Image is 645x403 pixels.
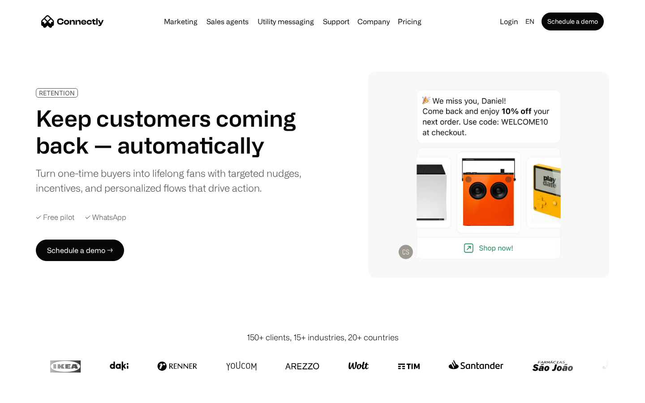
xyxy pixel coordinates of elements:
[542,13,604,30] a: Schedule a demo
[18,387,54,400] ul: Language list
[36,213,74,222] div: ✓ Free pilot
[160,18,201,25] a: Marketing
[36,240,124,261] a: Schedule a demo →
[525,15,534,28] div: en
[36,166,308,195] div: Turn one-time buyers into lifelong fans with targeted nudges, incentives, and personalized flows ...
[496,15,522,28] a: Login
[85,213,126,222] div: ✓ WhatsApp
[203,18,252,25] a: Sales agents
[39,90,75,96] div: RETENTION
[357,15,390,28] div: Company
[247,331,399,343] div: 150+ clients, 15+ industries, 20+ countries
[319,18,353,25] a: Support
[36,105,308,159] h1: Keep customers coming back — automatically
[254,18,318,25] a: Utility messaging
[394,18,425,25] a: Pricing
[9,386,54,400] aside: Language selected: English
